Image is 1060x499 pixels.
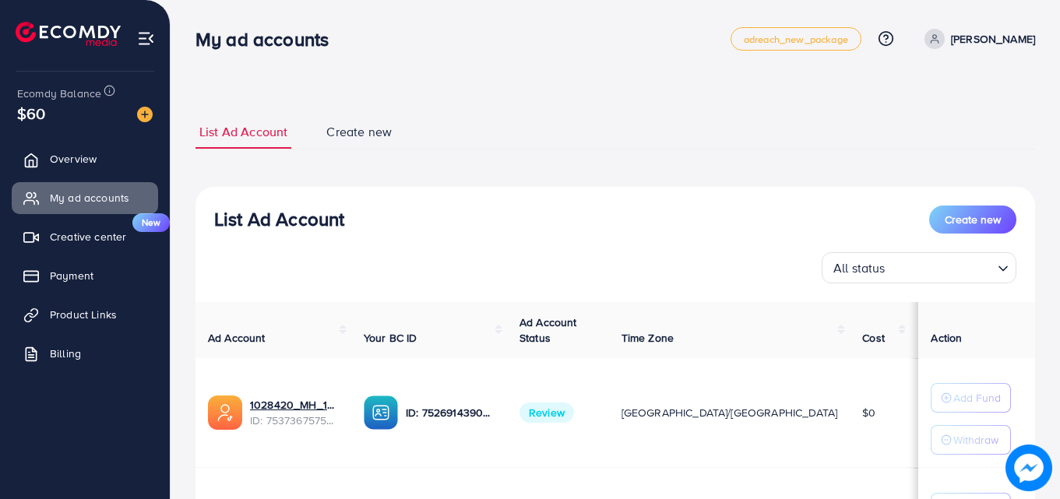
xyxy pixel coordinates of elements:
button: Withdraw [931,425,1011,455]
span: Payment [50,268,93,283]
h3: List Ad Account [214,208,344,230]
span: $0 [862,405,875,420]
img: menu [137,30,155,47]
span: Time Zone [622,330,674,346]
a: Billing [12,338,158,369]
a: Creative centerNew [12,221,158,252]
span: List Ad Account [199,123,287,141]
span: Ad Account Status [519,315,577,346]
span: [GEOGRAPHIC_DATA]/[GEOGRAPHIC_DATA] [622,405,838,420]
span: Ecomdy Balance [17,86,101,101]
a: [PERSON_NAME] [918,29,1035,49]
span: Ad Account [208,330,266,346]
span: Your BC ID [364,330,417,346]
div: <span class='underline'>1028420_MH_1754930332465</span></br>7537367575718526984 [250,397,339,429]
button: Add Fund [931,383,1011,413]
img: image [1005,445,1052,491]
span: $60 [17,102,45,125]
a: Product Links [12,299,158,330]
a: 1028420_MH_1754930332465 [250,397,339,413]
span: Product Links [50,307,117,322]
span: Create new [945,212,1001,227]
div: Search for option [822,252,1016,283]
span: Review [519,402,574,423]
span: Create new [326,123,392,141]
span: My ad accounts [50,190,129,206]
button: Create new [929,206,1016,234]
a: adreach_new_package [731,27,861,51]
span: adreach_new_package [744,34,848,44]
span: Creative center [50,229,126,244]
p: Add Fund [953,388,1001,407]
a: Payment [12,260,158,291]
img: ic-ba-acc.ded83a64.svg [364,395,398,430]
span: All status [830,257,889,279]
span: Action [931,330,962,346]
span: Billing [50,346,81,361]
img: image [137,107,153,122]
span: ID: 7537367575718526984 [250,413,339,428]
a: My ad accounts [12,182,158,213]
input: Search for option [890,254,991,279]
p: [PERSON_NAME] [951,30,1035,48]
img: ic-ads-acc.e4c84228.svg [208,395,242,430]
p: Withdraw [953,430,998,449]
img: logo [16,22,121,46]
span: Cost [862,330,885,346]
a: Overview [12,143,158,174]
span: Overview [50,151,97,167]
h3: My ad accounts [195,28,341,51]
span: New [132,213,170,232]
p: ID: 7526914390823403538 [406,403,495,422]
